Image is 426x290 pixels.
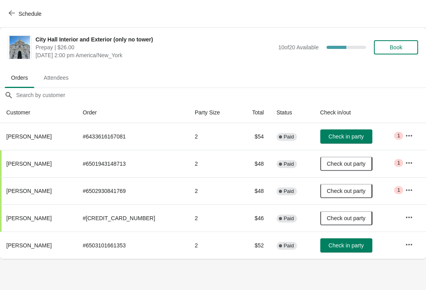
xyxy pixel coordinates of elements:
span: Check in party [329,242,364,249]
span: 1 [397,133,400,139]
span: Prepay | $26.00 [35,43,274,51]
span: Paid [284,134,294,140]
th: Status [270,102,314,123]
td: 2 [189,204,238,232]
span: 1 [397,187,400,193]
th: Total [238,102,270,123]
span: 1 [397,160,400,166]
th: Check in/out [314,102,399,123]
span: [PERSON_NAME] [6,242,52,249]
td: # 6501943148713 [77,150,189,177]
td: 2 [189,150,238,177]
span: Attendees [37,71,75,85]
td: $52 [238,232,270,259]
img: City Hall Interior and Exterior (only no tower) [9,36,30,59]
span: Check in party [329,133,364,140]
span: Check out party [327,161,366,167]
td: 2 [189,123,238,150]
td: $46 [238,204,270,232]
td: # 6502930841769 [77,177,189,204]
span: [PERSON_NAME] [6,161,52,167]
td: $48 [238,177,270,204]
span: Paid [284,243,294,249]
span: [PERSON_NAME] [6,215,52,221]
span: Check out party [327,188,366,194]
input: Search by customer [16,88,426,102]
span: City Hall Interior and Exterior (only no tower) [35,36,274,43]
td: 2 [189,232,238,259]
button: Check out party [320,184,372,198]
span: [PERSON_NAME] [6,188,52,194]
button: Schedule [4,7,48,21]
span: Schedule [19,11,41,17]
span: Book [390,44,402,51]
span: Check out party [327,215,366,221]
span: Paid [284,215,294,222]
span: Paid [284,161,294,167]
td: # 6503101661353 [77,232,189,259]
button: Book [374,40,418,54]
button: Check out party [320,211,372,225]
button: Check out party [320,157,372,171]
button: Check in party [320,238,372,253]
td: # 6433616167081 [77,123,189,150]
th: Order [77,102,189,123]
td: $54 [238,123,270,150]
td: 2 [189,177,238,204]
span: [DATE] 2:00 pm America/New_York [35,51,274,59]
span: [PERSON_NAME] [6,133,52,140]
span: 10 of 20 Available [278,44,319,51]
span: Paid [284,188,294,195]
th: Party Size [189,102,238,123]
button: Check in party [320,129,372,144]
td: $48 [238,150,270,177]
span: Orders [5,71,34,85]
td: # [CREDIT_CARD_NUMBER] [77,204,189,232]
